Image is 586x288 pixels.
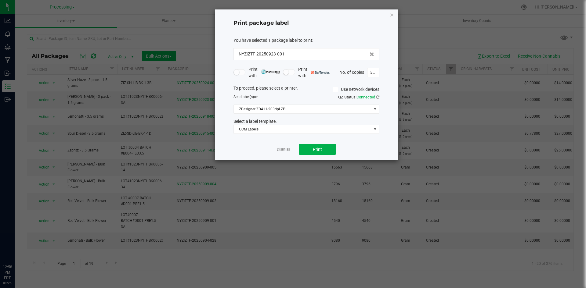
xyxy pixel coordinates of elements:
div: : [233,37,379,44]
span: label(s) [242,95,254,99]
span: ZDesigner ZD411-203dpi ZPL [234,105,371,113]
span: Connected [356,95,375,99]
span: OCM Labels [234,125,371,133]
img: bartender.png [311,71,330,74]
span: Print [313,147,322,152]
iframe: Resource center [6,239,24,258]
span: QZ Status: [338,95,379,99]
span: Send to: [233,95,258,99]
div: Select a label template. [229,118,384,125]
img: mark_magic_cybra.png [261,69,280,74]
div: To proceed, please select a printer. [229,85,384,94]
label: Use network devices [333,86,379,93]
span: You have selected 1 package label to print [233,38,312,43]
span: NYZIZTF-20250923-001 [239,51,284,57]
span: Print with [298,66,330,79]
a: Dismiss [277,147,290,152]
h4: Print package label [233,19,379,27]
span: Print with [248,66,280,79]
button: Print [299,144,336,155]
span: No. of copies [339,69,364,74]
